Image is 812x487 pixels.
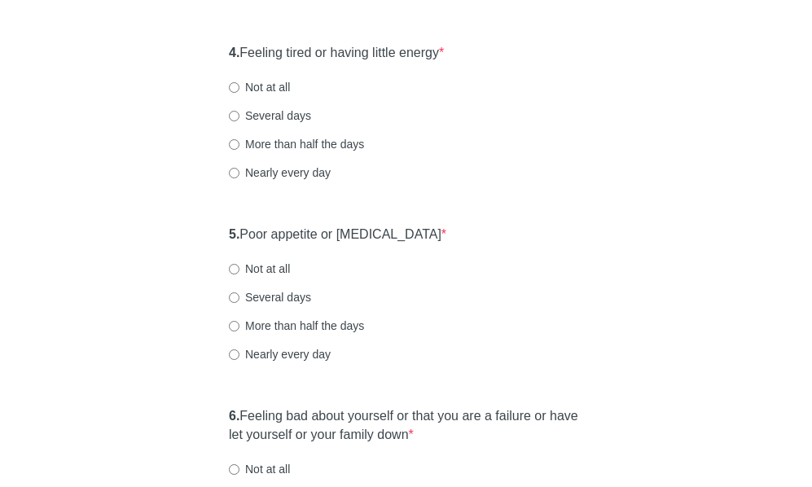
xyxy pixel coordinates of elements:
[229,346,331,362] label: Nearly every day
[229,464,239,475] input: Not at all
[229,292,239,303] input: Several days
[229,136,364,152] label: More than half the days
[229,139,239,150] input: More than half the days
[229,261,290,277] label: Not at all
[229,264,239,274] input: Not at all
[229,321,239,331] input: More than half the days
[229,82,239,93] input: Not at all
[229,46,239,59] strong: 4.
[229,289,311,305] label: Several days
[229,461,290,477] label: Not at all
[229,407,583,445] label: Feeling bad about yourself or that you are a failure or have let yourself or your family down
[229,168,239,178] input: Nearly every day
[229,349,239,360] input: Nearly every day
[229,79,290,95] label: Not at all
[229,44,444,63] label: Feeling tired or having little energy
[229,111,239,121] input: Several days
[229,409,239,423] strong: 6.
[229,165,331,181] label: Nearly every day
[229,318,364,334] label: More than half the days
[229,226,446,244] label: Poor appetite or [MEDICAL_DATA]
[229,107,311,124] label: Several days
[229,227,239,241] strong: 5.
